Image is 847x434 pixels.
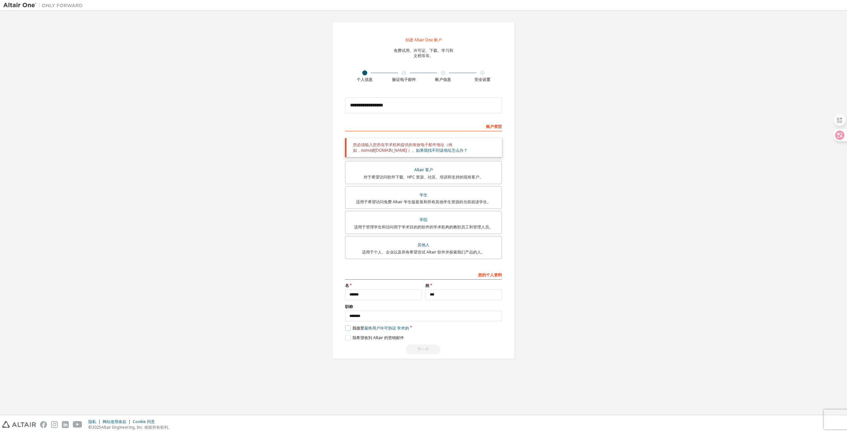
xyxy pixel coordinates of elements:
font: 2025 [92,424,101,430]
img: 牵牛星一号 [3,2,86,9]
font: 适用于希望访问免费 Altair 学生版套装和所有其他学生资源的当前就读学生。 [356,199,491,205]
img: altair_logo.svg [2,421,36,428]
font: 姓 [425,283,429,288]
font: 文档等等。 [414,53,433,59]
font: 您必须输入您所在学术机构提供的有效电子邮件地址（例如， [353,142,452,153]
font: 学院 [420,217,427,222]
font: 职称 [345,304,353,309]
font: 网站使用条款 [103,419,126,424]
font: 适用于管理学生和访问用于学术目的的软件的学术机构的教职员工和管理人员。 [354,224,493,230]
font: 创建 Altair One 帐户 [405,37,442,43]
font: [DOMAIN_NAME] ）。 [375,147,416,153]
font: 学术的 [397,325,409,331]
font: 账户类型 [486,124,502,129]
img: linkedin.svg [62,421,69,428]
img: instagram.svg [51,421,58,428]
font: © [88,424,92,430]
font: Altair Engineering, Inc. 保留所有权利。 [101,424,172,430]
font: 我接受 [352,325,364,331]
font: 验证电子邮件 [392,77,416,82]
font: 免费试用、许可证、下载、学习和 [394,48,453,53]
font: 其他人 [418,242,429,248]
img: youtube.svg [73,421,82,428]
font: Altair 客户 [414,167,433,173]
font: 适用于个人、企业以及所有希望尝试 Altair 软件并探索我们产品的人。 [362,249,485,255]
a: 如果我找不到该地址怎么办？ [416,147,468,153]
font: 对于希望访问软件下载、HPC 资源、社区、培训和支持的现有客户。 [364,174,483,180]
font: 帐户信息 [435,77,451,82]
font: 个人信息 [357,77,373,82]
font: Cookie 同意 [133,419,155,424]
font: 您的个人资料 [478,272,502,278]
font: 隐私 [88,419,96,424]
img: facebook.svg [40,421,47,428]
font: 最终用户许可协议 [364,325,396,331]
font: 安全设置 [474,77,490,82]
font: 学生 [420,192,427,198]
font: 我希望收到 Altair 的营销邮件 [352,335,404,340]
font: name@ [361,147,375,153]
font: 名 [345,283,349,288]
div: You need to provide your academic email [345,344,502,354]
